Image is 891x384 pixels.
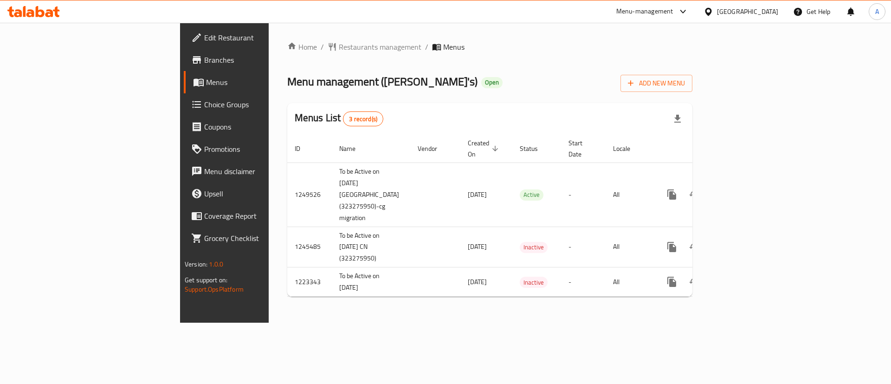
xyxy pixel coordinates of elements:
span: Edit Restaurant [204,32,322,43]
div: Open [481,77,503,88]
span: Coupons [204,121,322,132]
div: Inactive [520,242,548,253]
span: Active [520,189,543,200]
a: Branches [184,49,329,71]
span: Grocery Checklist [204,233,322,244]
span: Open [481,78,503,86]
span: Menus [206,77,322,88]
a: Grocery Checklist [184,227,329,249]
a: Coupons [184,116,329,138]
span: Get support on: [185,274,227,286]
span: Inactive [520,277,548,288]
span: [DATE] [468,189,487,201]
span: Locale [613,143,642,154]
nav: breadcrumb [287,41,692,52]
td: - [561,163,606,227]
span: 3 record(s) [343,115,383,124]
td: All [606,163,653,227]
td: To be Active on [DATE] CN (323275950) [332,227,410,267]
span: Branches [204,54,322,65]
td: - [561,227,606,267]
button: Change Status [683,271,705,293]
td: All [606,227,653,267]
span: Upsell [204,188,322,199]
span: 1.0.0 [209,258,223,270]
div: Export file [666,108,689,130]
td: To be Active on [DATE] [GEOGRAPHIC_DATA] (323275950)-cg migration [332,163,410,227]
table: enhanced table [287,135,757,297]
a: Edit Restaurant [184,26,329,49]
h2: Menus List [295,111,383,126]
span: Start Date [568,137,594,160]
a: Restaurants management [328,41,421,52]
span: Choice Groups [204,99,322,110]
button: more [661,236,683,258]
span: Coverage Report [204,210,322,221]
span: Inactive [520,242,548,253]
a: Choice Groups [184,93,329,116]
li: / [425,41,428,52]
button: Change Status [683,236,705,258]
span: Menu management ( [PERSON_NAME]'s ) [287,71,478,92]
div: Menu-management [616,6,673,17]
span: A [875,7,879,17]
span: [DATE] [468,241,487,253]
td: All [606,267,653,297]
span: Menu disclaimer [204,166,322,177]
a: Upsell [184,182,329,205]
span: Restaurants management [339,41,421,52]
span: Name [339,143,368,154]
span: [DATE] [468,276,487,288]
a: Support.OpsPlatform [185,283,244,295]
td: To be Active on [DATE] [332,267,410,297]
span: Version: [185,258,207,270]
button: Add New Menu [620,75,692,92]
span: Menus [443,41,465,52]
th: Actions [653,135,757,163]
a: Menu disclaimer [184,160,329,182]
button: more [661,271,683,293]
button: more [661,183,683,206]
td: - [561,267,606,297]
span: Vendor [418,143,449,154]
button: Change Status [683,183,705,206]
div: [GEOGRAPHIC_DATA] [717,7,778,17]
a: Menus [184,71,329,93]
span: Add New Menu [628,78,685,89]
span: Created On [468,137,501,160]
a: Promotions [184,138,329,160]
span: Promotions [204,143,322,155]
a: Coverage Report [184,205,329,227]
span: Status [520,143,550,154]
div: Total records count [343,111,383,126]
span: ID [295,143,312,154]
